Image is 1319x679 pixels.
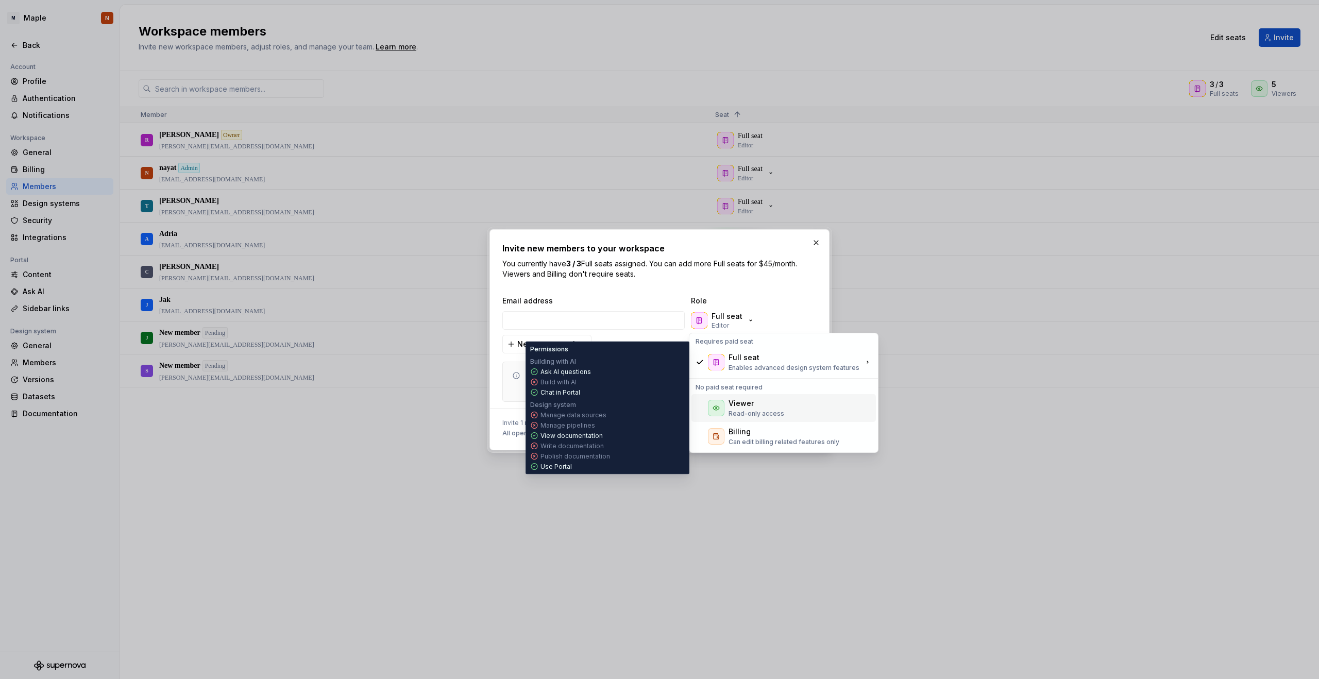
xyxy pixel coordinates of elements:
[540,421,595,430] p: Manage pipelines
[691,335,876,348] div: Requires paid seat
[502,296,687,306] span: Email address
[517,339,585,349] span: New team member
[502,335,591,353] button: New team member
[712,311,742,321] p: Full seat
[540,368,591,376] p: Ask AI questions
[540,432,603,440] p: View documentation
[502,242,817,254] h2: Invite new members to your workspace
[729,352,759,363] div: Full seat
[530,345,568,353] p: Permissions
[729,427,751,437] div: Billing
[729,410,784,418] p: Read-only access
[729,364,859,372] p: Enables advanced design system features
[540,463,572,471] p: Use Portal
[540,411,606,419] p: Manage data sources
[540,452,610,461] p: Publish documentation
[729,438,839,446] p: Can edit billing related features only
[502,419,629,427] span: Invite 1 member to:
[540,388,580,397] p: Chat in Portal
[530,401,576,409] p: Design system
[712,321,729,330] p: Editor
[540,442,604,450] p: Write documentation
[540,378,577,386] p: Build with AI
[729,398,754,409] div: Viewer
[691,296,794,306] span: Role
[502,429,618,437] span: All open design systems and projects
[530,358,576,366] p: Building with AI
[566,259,581,268] b: 3 / 3
[691,381,876,394] div: No paid seat required
[502,259,817,279] p: You currently have Full seats assigned. You can add more Full seats for $45/month. Viewers and Bi...
[689,310,759,331] button: Full seatEditor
